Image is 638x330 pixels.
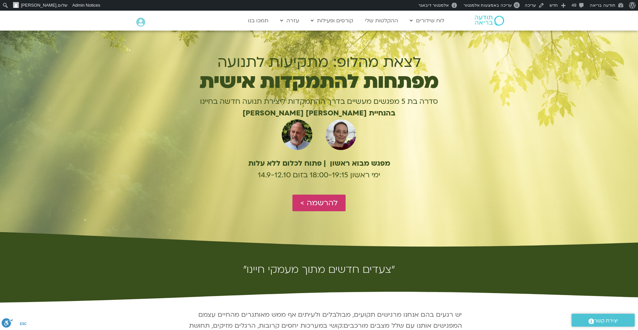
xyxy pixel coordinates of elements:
a: להרשמה > [292,195,346,211]
a: ההקלטות שלי [362,14,401,27]
span: עריכה באמצעות אלמנטור [464,3,512,8]
img: תודעה בריאה [475,16,504,26]
h1: לצאת מהלופ: מתקיעות לתנועה [175,54,463,71]
p: סדרה בת 5 מפגשים מעשיים בדרך ההתמקדות ליצירת תנועה חדשה בחיינו [175,96,463,107]
a: עזרה [277,14,302,27]
span: יצירת קשר [594,316,618,325]
span: [PERSON_NAME] [21,3,56,8]
a: יצירת קשר [572,314,635,327]
h1: מפתחות להתמקדות אישית [175,74,463,89]
b: מפגש מבוא ראשון | פתוח לכלום ללא עלות [248,158,390,168]
a: תמכו בנו [245,14,272,27]
span: יש רגעים בהם אנחנו מרגישים תקועים, מבולבלים ולעיתים אף ממש מאותגרים מהחיים עצמם המפגישים אותנו עם... [198,310,462,330]
h2: ״צעדים חדשים מתוך מעמקי חיינו״ [136,264,502,275]
p: ימי ראשון 18:00-19:15 בזום 14.9-12.10 [175,169,463,181]
b: בהנחיית [PERSON_NAME] [PERSON_NAME] [243,108,395,118]
a: לוח שידורים [406,14,448,27]
span: להרשמה > [300,199,338,207]
a: קורסים ופעילות [307,14,357,27]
